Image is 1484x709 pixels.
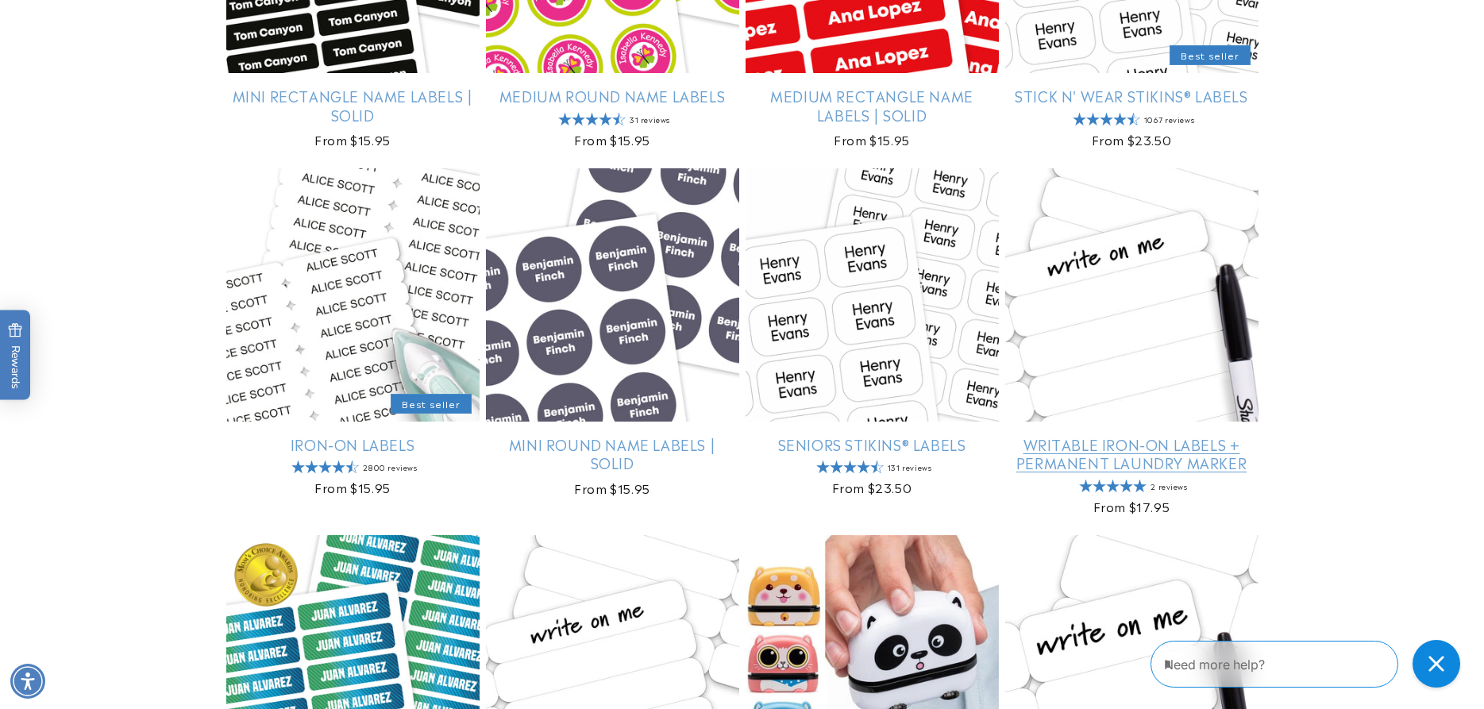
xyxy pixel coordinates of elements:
[1005,435,1259,472] a: Writable Iron-On Labels + Permanent Laundry Marker
[8,322,23,388] span: Rewards
[746,435,999,453] a: Seniors Stikins® Labels
[1151,634,1468,693] iframe: Gorgias Floating Chat
[746,87,999,124] a: Medium Rectangle Name Labels | Solid
[486,87,739,105] a: Medium Round Name Labels
[226,87,480,124] a: Mini Rectangle Name Labels | Solid
[486,435,739,472] a: Mini Round Name Labels | Solid
[1005,87,1259,105] a: Stick N' Wear Stikins® Labels
[226,435,480,453] a: Iron-On Labels
[10,664,45,699] div: Accessibility Menu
